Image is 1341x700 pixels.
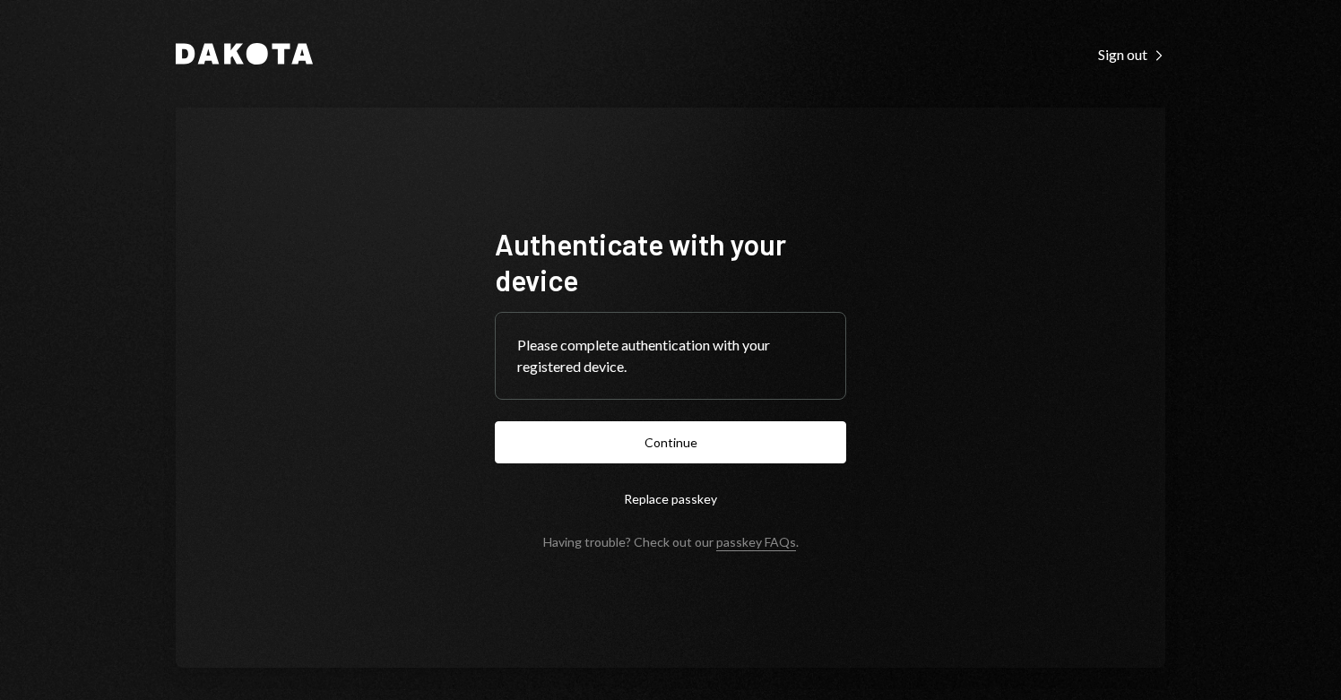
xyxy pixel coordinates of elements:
[517,334,824,377] div: Please complete authentication with your registered device.
[716,534,796,551] a: passkey FAQs
[495,478,846,520] button: Replace passkey
[543,534,799,549] div: Having trouble? Check out our .
[1098,44,1165,64] a: Sign out
[495,226,846,298] h1: Authenticate with your device
[495,421,846,463] button: Continue
[1098,46,1165,64] div: Sign out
